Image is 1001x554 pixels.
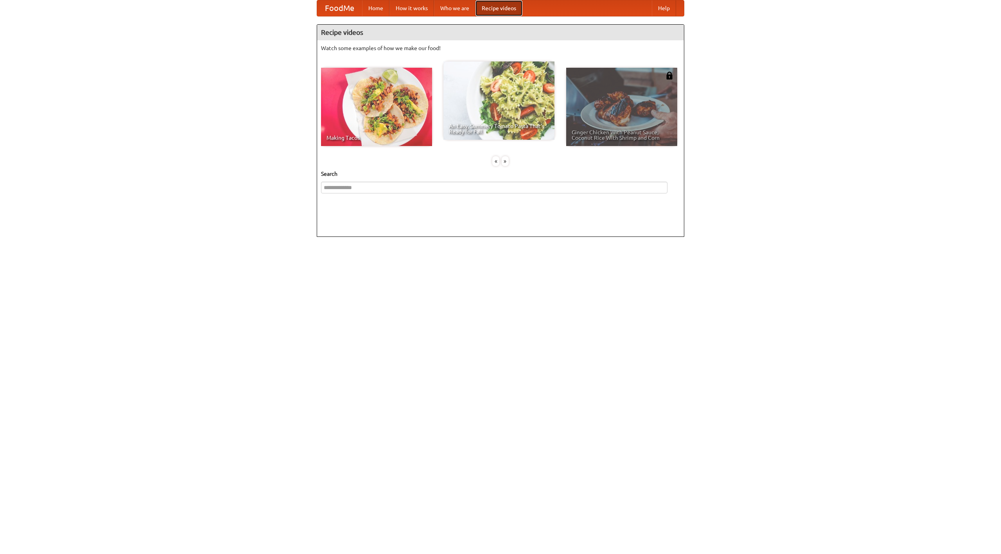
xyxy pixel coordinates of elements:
a: Home [362,0,389,16]
img: 483408.png [666,72,673,79]
a: How it works [389,0,434,16]
span: Making Tacos [326,135,427,141]
a: An Easy, Summery Tomato Pasta That's Ready for Fall [443,61,554,140]
h5: Search [321,170,680,178]
a: Help [652,0,676,16]
a: Who we are [434,0,475,16]
div: « [492,156,499,166]
p: Watch some examples of how we make our food! [321,44,680,52]
a: FoodMe [317,0,362,16]
a: Making Tacos [321,68,432,146]
span: An Easy, Summery Tomato Pasta That's Ready for Fall [449,123,549,134]
a: Recipe videos [475,0,522,16]
h4: Recipe videos [317,25,684,40]
div: » [502,156,509,166]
